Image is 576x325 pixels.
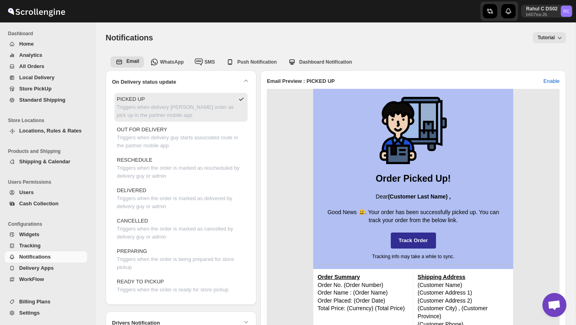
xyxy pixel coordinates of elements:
[563,9,570,14] text: RC
[110,56,144,68] button: email-tab
[114,184,248,213] button: DELIVEREDTriggers when the order is marked as delivered by delivery guy or admin
[321,193,505,209] p: Dear
[561,6,572,17] span: Rahul C DS02
[19,254,51,260] span: Notifications
[526,12,558,17] p: b607ea-2b
[539,75,564,88] button: Enable
[19,299,50,305] span: Billing Plans
[190,56,220,68] button: whatsapp-tab
[126,58,139,64] span: Email
[5,38,87,50] button: Home
[5,240,87,251] button: Tracking
[5,198,87,209] button: Cash Collection
[19,128,82,134] span: Locations, Rules & Rates
[318,297,409,313] p: Order Placed: (Order Date) Total Price: (Currency) (Total Price)
[8,117,90,124] span: Store Locations
[6,1,66,21] img: ScrollEngine
[321,209,505,224] p: Good News 😃. Your order has been successfully picked up. You can track your order from the below ...
[5,50,87,61] button: Analytics
[117,164,245,180] p: Triggers when the order is marked as rescheduled by delivery guy or admin
[160,59,184,65] span: WhatsApp
[544,77,560,85] span: Enable
[237,59,277,65] span: Push Notification
[117,217,245,225] p: CANCELLED
[117,103,234,119] p: Triggers when delivery [PERSON_NAME] order as pick up in the partner mobile app
[5,307,87,319] button: Settings
[117,156,245,164] p: RESCHEDULE
[19,310,40,316] span: Settings
[19,41,34,47] span: Home
[526,6,558,12] p: Rahul C DS02
[19,243,40,249] span: Tracking
[8,148,90,154] span: Products and Shipping
[106,33,153,42] span: Notifications
[8,30,90,37] span: Dashboard
[112,78,176,86] h2: On Delivery status update
[418,281,509,289] p: (Customer Name)
[5,251,87,263] button: Notifications
[117,126,245,134] p: OUT FOR DELIVERY
[5,296,87,307] button: Billing Plans
[533,32,566,43] button: Tutorial
[19,201,58,207] span: Cash Collection
[19,97,66,103] span: Standard Shipping
[5,263,87,274] button: Delivery Apps
[267,77,335,85] h2: Email Preview : PICKED UP
[8,179,90,185] span: Users Permissions
[19,74,54,80] span: Local Delivery
[5,61,87,72] button: All Orders
[5,274,87,285] button: WorkFlow
[418,289,509,297] p: (Customer Address 1)
[5,229,87,240] button: Widgets
[19,63,44,69] span: All Orders
[318,281,409,289] p: Order No. (Order Number)
[117,95,234,103] p: PICKED UP
[114,215,248,243] button: CANCELLEDTriggers when the order is marked as cancelled by delivery guy or admin
[299,59,352,65] span: Dashboard Notification
[318,274,360,280] strong: Order Summary
[418,274,465,280] strong: Shipping Address
[114,245,248,274] button: PREPARINGTriggers when the order is being prepared for store pickup
[117,286,228,294] p: Triggers when the order is ready for store pickup
[117,187,245,195] p: DELIVERED
[19,276,44,282] span: WorkFlow
[19,189,34,195] span: Users
[114,93,248,122] button: PICKED UPTriggers when delivery [PERSON_NAME] order as pick up in the partner mobile app
[8,221,90,227] span: Configurations
[19,52,42,58] span: Analytics
[19,231,39,237] span: Widgets
[117,225,245,241] p: Triggers when the order is marked as cancelled by delivery guy or admin
[117,134,245,150] p: Triggers when delivery guy starts associated route in the partner mobile app
[372,254,454,259] span: Tracking info may take a whiie to sync.
[283,56,357,68] button: webapp-tab
[5,125,87,136] button: Locations, Rules & Rates
[388,193,451,200] strong: (Customer Last Name) ,
[391,233,436,249] a: Track Order
[538,35,555,40] span: Tutorial
[114,123,248,152] button: OUT FOR DELIVERYTriggers when delivery guy starts associated route in the partner mobile app
[117,195,245,211] p: Triggers when the order is marked as delivered by delivery guy or admin
[19,86,52,92] span: Store PickUp
[114,154,248,183] button: RESCHEDULETriggers when the order is marked as rescheduled by delivery guy or admin
[542,293,566,317] a: Open chat
[318,289,409,297] p: Order Name : (Order Name)
[204,59,215,65] span: SMS
[5,156,87,167] button: Shipping & Calendar
[146,56,188,68] button: whatsapp-tab
[19,265,54,271] span: Delivery Apps
[399,237,428,243] strong: Track Order
[5,187,87,198] button: Users
[19,158,70,165] span: Shipping & Calendar
[521,5,573,18] button: User menu
[117,247,245,255] p: PREPARING
[114,275,248,296] button: READY TO PICKUPTriggers when the order is ready for store pickup
[376,173,451,184] strong: Order Picked Up!
[117,278,228,286] p: READY TO PICKUP
[221,56,282,68] button: push-notification-tab
[117,255,245,271] p: Triggers when the order is being prepared for store pickup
